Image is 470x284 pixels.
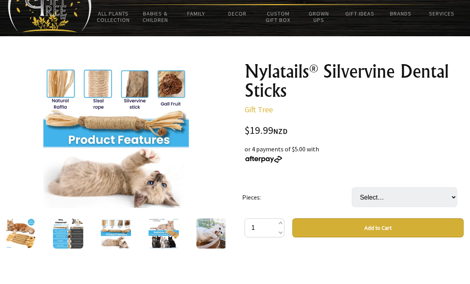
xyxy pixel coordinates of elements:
[43,62,189,208] img: Nylatails® Silvervine Dental Sticks
[292,218,464,237] button: Add to Cart
[242,176,352,218] td: Pieces:
[245,156,283,163] img: Afterpay
[53,218,83,249] img: Nylatails® Silvervine Dental Sticks
[101,218,131,249] img: Nylatails® Silvervine Dental Sticks
[5,218,35,249] img: Nylatails® Silvervine Dental Sticks
[421,5,462,22] a: Services
[196,218,227,249] img: Nylatails® Silvervine Dental Sticks
[245,144,464,163] div: or 4 payments of $5.00 with
[258,5,299,28] a: Custom Gift Box
[135,5,176,28] a: Babies & Children
[92,5,135,28] a: All Plants Collection
[245,62,464,100] h1: Nylatails® Silvervine Dental Sticks
[339,5,380,22] a: Gift Ideas
[176,5,217,22] a: Family
[245,125,464,136] div: $19.99
[299,5,340,28] a: Grown Ups
[217,5,258,22] a: Decor
[149,218,179,249] img: Nylatails® Silvervine Dental Sticks
[245,104,273,114] a: Gift Tree
[380,5,421,22] a: Brands
[273,127,288,136] span: NZD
